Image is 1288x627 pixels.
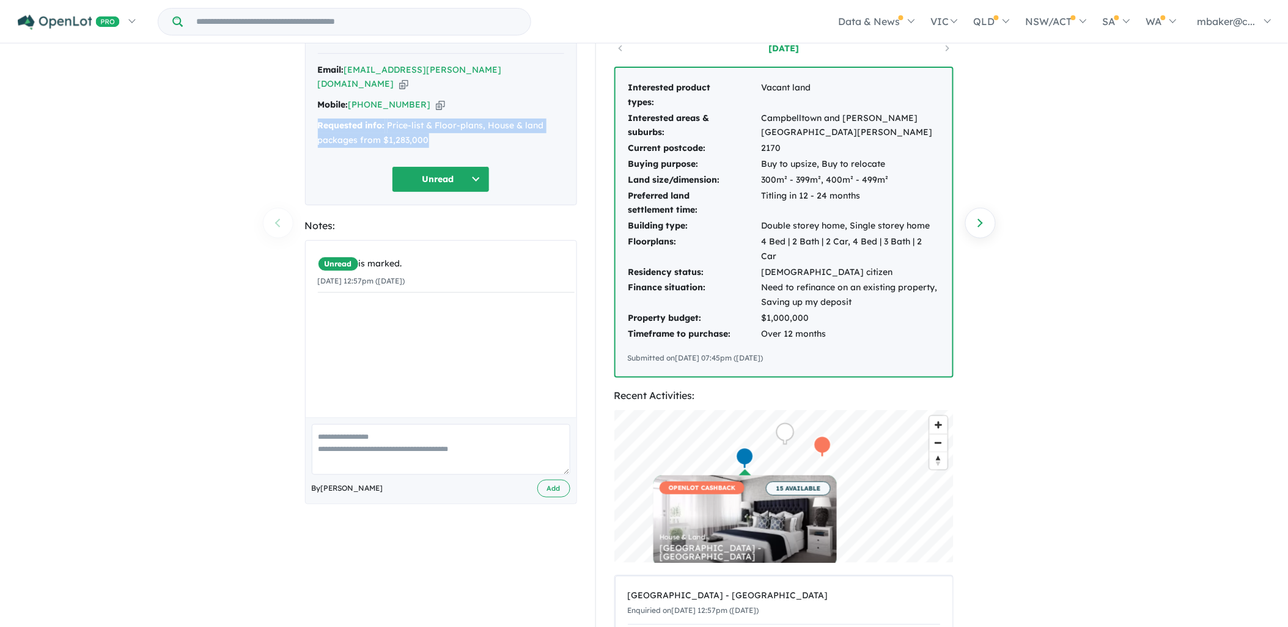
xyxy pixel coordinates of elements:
[628,588,940,603] div: [GEOGRAPHIC_DATA] - [GEOGRAPHIC_DATA]
[628,326,761,342] td: Timeframe to purchase:
[537,480,570,497] button: Add
[318,64,502,90] a: [EMAIL_ADDRESS][PERSON_NAME][DOMAIN_NAME]
[761,310,940,326] td: $1,000,000
[318,257,359,271] span: Unread
[761,141,940,156] td: 2170
[813,435,831,458] div: Map marker
[628,111,761,141] td: Interested areas & suburbs:
[761,234,940,265] td: 4 Bed | 2 Bath | 2 Car, 4 Bed | 3 Bath | 2 Car
[761,172,940,188] td: 300m² - 399m², 400m² - 499m²
[653,475,837,567] a: OPENLOT CASHBACK 15 AVAILABLE House & Land [GEOGRAPHIC_DATA] - [GEOGRAPHIC_DATA]
[628,280,761,310] td: Finance situation:
[761,265,940,280] td: [DEMOGRAPHIC_DATA] citizen
[318,119,564,148] div: Price-list & Floor-plans, House & land packages from $1,283,000
[628,582,940,625] a: [GEOGRAPHIC_DATA] - [GEOGRAPHIC_DATA]Enquiried on[DATE] 12:57pm ([DATE])
[399,78,408,90] button: Copy
[628,234,761,265] td: Floorplans:
[761,326,940,342] td: Over 12 months
[735,447,754,469] div: Map marker
[761,188,940,219] td: Titling in 12 - 24 months
[628,141,761,156] td: Current postcode:
[305,218,577,234] div: Notes:
[18,15,120,30] img: Openlot PRO Logo White
[614,387,954,404] div: Recent Activities:
[628,80,761,111] td: Interested product types:
[930,452,948,469] button: Reset bearing to north
[732,42,836,54] a: [DATE]
[392,166,490,193] button: Unread
[628,310,761,326] td: Property budget:
[660,534,831,541] div: House & Land
[614,410,954,563] canvas: Map
[628,606,759,615] small: Enquiried on [DATE] 12:57pm ([DATE])
[761,111,940,141] td: Campbelltown and [PERSON_NAME][GEOGRAPHIC_DATA][PERSON_NAME]
[628,172,761,188] td: Land size/dimension:
[761,80,940,111] td: Vacant land
[185,9,528,35] input: Try estate name, suburb, builder or developer
[318,120,385,131] strong: Requested info:
[318,99,348,110] strong: Mobile:
[318,257,575,271] div: is marked.
[318,64,344,75] strong: Email:
[930,416,948,434] button: Zoom in
[660,482,745,494] span: OPENLOT CASHBACK
[628,156,761,172] td: Buying purpose:
[776,422,794,445] div: Map marker
[930,434,948,452] button: Zoom out
[312,482,383,494] span: By [PERSON_NAME]
[628,265,761,280] td: Residency status:
[436,98,445,111] button: Copy
[761,218,940,234] td: Double storey home, Single storey home
[660,544,831,561] div: [GEOGRAPHIC_DATA] - [GEOGRAPHIC_DATA]
[628,218,761,234] td: Building type:
[766,482,831,496] span: 15 AVAILABLE
[761,156,940,172] td: Buy to upsize, Buy to relocate
[628,188,761,219] td: Preferred land settlement time:
[930,435,948,452] span: Zoom out
[761,280,940,310] td: Need to refinance on an existing property, Saving up my deposit
[348,99,431,110] a: [PHONE_NUMBER]
[628,352,940,364] div: Submitted on [DATE] 07:45pm ([DATE])
[318,276,405,285] small: [DATE] 12:57pm ([DATE])
[1198,15,1256,28] span: mbaker@c...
